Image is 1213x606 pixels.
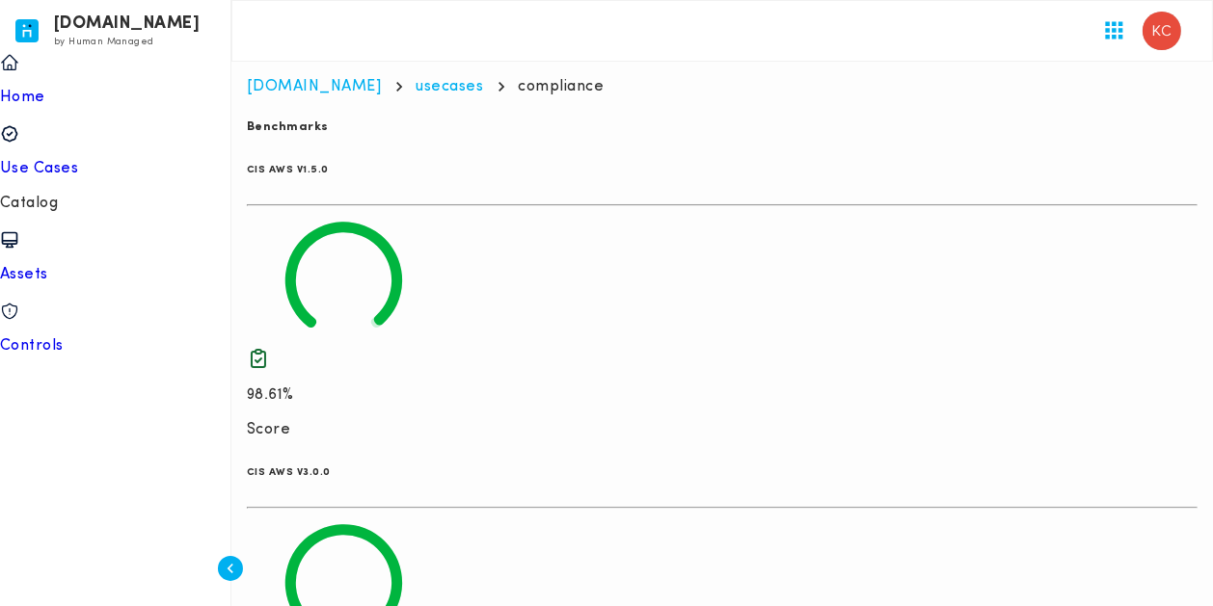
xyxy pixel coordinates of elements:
nav: breadcrumb [247,77,1198,96]
a: [DOMAIN_NAME] [247,79,382,94]
p: 98.61% [247,385,1198,405]
h6: CIS AWS V3.0.0 [247,463,1198,483]
button: User [1135,4,1189,58]
h6: [DOMAIN_NAME] [54,17,201,31]
img: Kristofferson Campilan [1143,12,1181,50]
img: invicta.io [15,19,39,42]
h5: Benchmarks [247,118,1198,137]
p: Score [247,420,1198,439]
p: compliance [519,77,605,96]
h6: CIS AWS V1.5.0 [247,161,1198,180]
a: usecases [417,79,484,94]
span: by Human Managed [54,37,153,47]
